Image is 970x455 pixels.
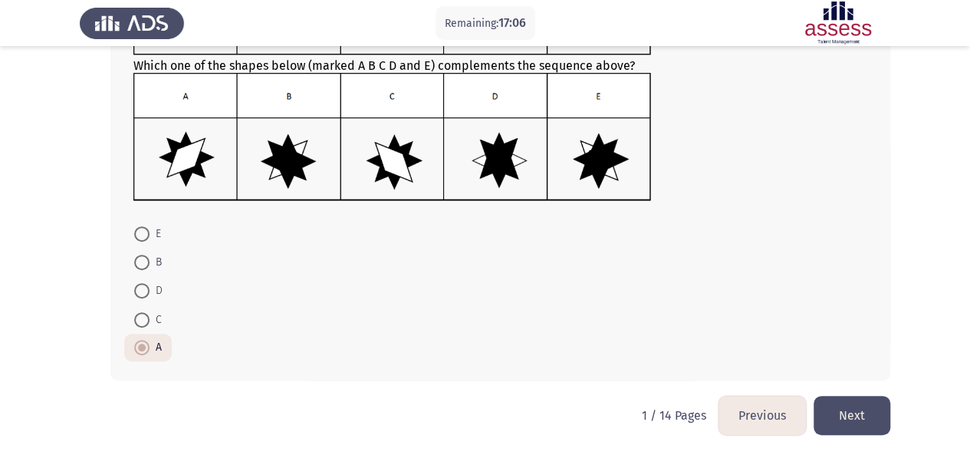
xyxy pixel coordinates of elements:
span: E [150,225,161,243]
p: Remaining: [445,14,526,33]
img: Assessment logo of ASSESS Focus 4 Module Assessment (EN/AR) (Basic - IB) [786,2,890,45]
img: UkFYYl8wMjRfQi5wbmcxNjkxMjk4MTg2OTg0.png [133,73,651,201]
span: 17:06 [498,15,526,30]
img: Assess Talent Management logo [80,2,184,45]
span: D [150,282,163,300]
span: B [150,253,162,272]
button: load next page [814,396,890,435]
span: C [150,311,162,329]
p: 1 / 14 Pages [642,408,706,423]
span: A [150,338,162,357]
button: load previous page [718,396,806,435]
